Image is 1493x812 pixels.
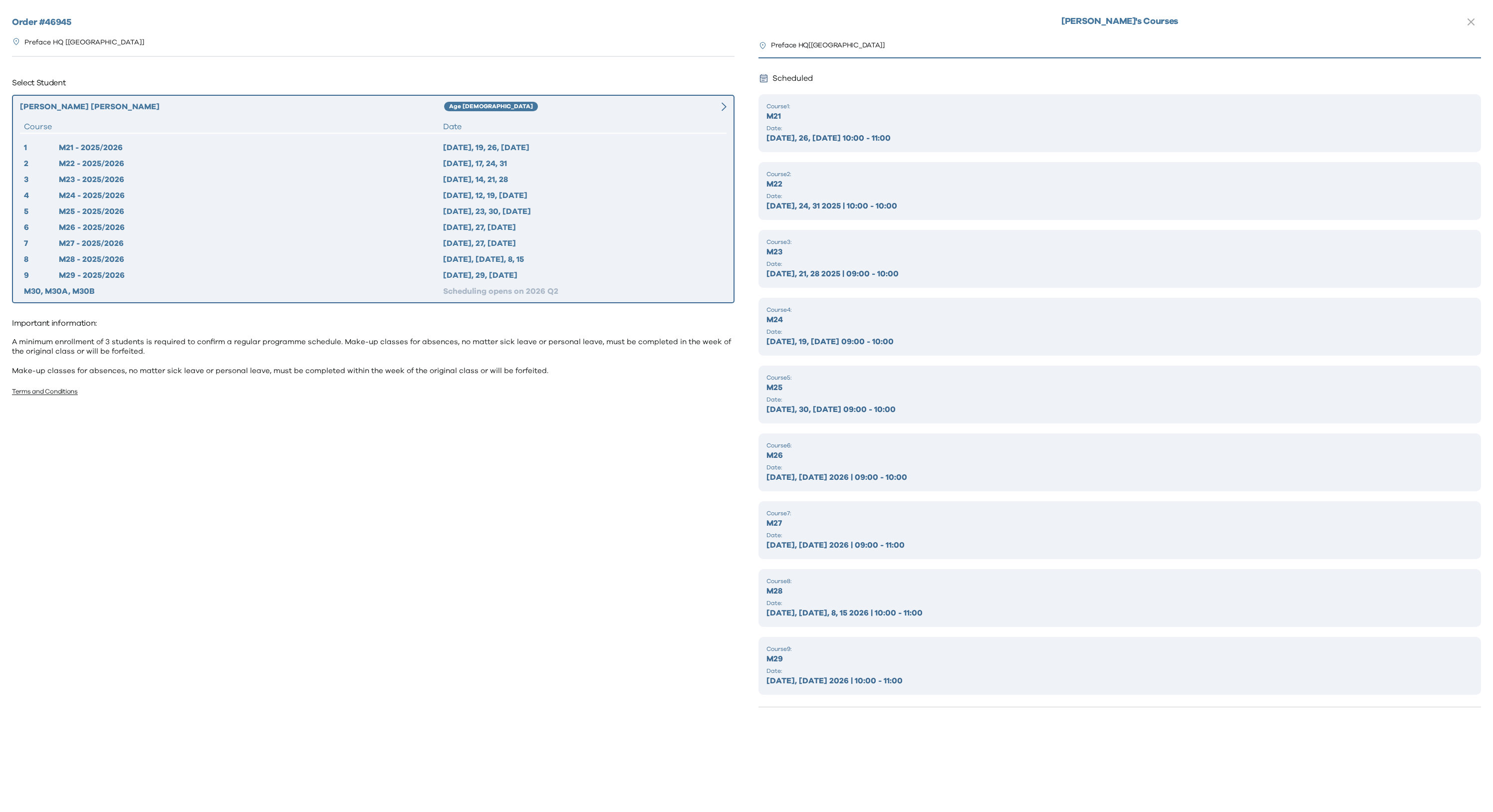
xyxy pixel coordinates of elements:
[766,463,1473,471] p: Date:
[766,170,1473,178] p: Course 2 :
[59,190,443,202] div: M24 - 2025/2026
[766,102,1473,110] p: Course 1 :
[24,121,443,133] div: Course
[766,246,1473,258] p: M23
[443,237,723,249] div: [DATE], 27, [DATE]
[24,285,443,297] div: M30, M30A, M30B
[59,142,443,154] div: M21 - 2025/2026
[12,337,735,376] p: A minimum enrollment of 3 students is required to confirm a regular programme schedule. Make-up c...
[766,382,1473,394] p: M25
[12,16,735,29] h2: Order # 46945
[24,205,59,217] div: 5
[24,174,59,186] div: 3
[766,531,1473,539] p: Date:
[24,190,59,202] div: 4
[766,328,1473,336] p: Date:
[766,645,1473,653] p: Course 9 :
[59,221,443,233] div: M26 - 2025/2026
[24,237,59,249] div: 7
[443,121,723,133] div: Date
[59,237,443,249] div: M27 - 2025/2026
[766,178,1473,190] p: M22
[766,449,1473,461] p: M26
[443,205,723,217] div: [DATE], 23, 30, [DATE]
[766,124,1473,132] p: Date:
[766,132,1473,144] p: [DATE], 26, [DATE] 10:00 - 11:00
[766,336,1473,348] p: [DATE], 19, [DATE] 09:00 - 10:00
[771,37,885,53] p: Preface HQ [ [GEOGRAPHIC_DATA] ]
[443,269,723,281] div: [DATE], 29, [DATE]
[766,667,1473,675] p: Date:
[12,315,735,331] p: Important information:
[766,509,1473,517] p: Course 7 :
[24,158,59,170] div: 2
[766,404,1473,415] p: [DATE], 30, [DATE] 09:00 - 10:00
[766,585,1473,597] p: M28
[443,190,723,202] div: [DATE], 12, 19, [DATE]
[766,607,1473,619] p: [DATE], [DATE], 8, 15 2026 | 10:00 - 11:00
[443,285,723,297] div: Scheduling opens on 2026 Q2
[443,142,723,154] div: [DATE], 19, 26, [DATE]
[20,101,444,113] div: [PERSON_NAME] [PERSON_NAME]
[766,653,1473,665] p: M29
[766,441,1473,449] p: Course 6 :
[59,174,443,186] div: M23 - 2025/2026
[766,396,1473,404] p: Date:
[59,205,443,217] div: M25 - 2025/2026
[444,102,538,112] div: Age [DEMOGRAPHIC_DATA]
[766,110,1473,122] p: M21
[766,192,1473,200] p: Date:
[443,158,723,170] div: [DATE], 17, 24, 31
[766,599,1473,607] p: Date:
[24,269,59,281] div: 9
[24,221,59,233] div: 6
[766,306,1473,314] p: Course 4 :
[24,37,144,48] p: Preface HQ [[GEOGRAPHIC_DATA]]
[772,70,813,86] h2: Scheduled
[59,253,443,265] div: M28 - 2025/2026
[766,374,1473,382] p: Course 5 :
[766,268,1473,280] p: [DATE], 21, 28 2025 | 09:00 - 10:00
[766,577,1473,585] p: Course 8 :
[766,539,1473,551] p: [DATE], [DATE] 2026 | 09:00 - 11:00
[766,260,1473,268] p: Date:
[24,142,59,154] div: 1
[766,238,1473,246] p: Course 3 :
[443,174,723,186] div: [DATE], 14, 21, 28
[443,253,723,265] div: [DATE], [DATE], 8, 15
[766,471,1473,483] p: [DATE], [DATE] 2026 | 09:00 - 10:00
[766,675,1473,687] p: [DATE], [DATE] 2026 | 10:00 - 11:00
[59,158,443,170] div: M22 - 2025/2026
[766,517,1473,529] p: M27
[12,389,78,395] a: Terms and Conditions
[443,221,723,233] div: [DATE], 27, [DATE]
[12,75,735,91] p: Select Student
[766,314,1473,326] p: M24
[766,200,1473,212] p: [DATE], 24, 31 2025 | 10:00 - 10:00
[59,269,443,281] div: M29 - 2025/2026
[1061,16,1178,27] h1: [PERSON_NAME] 's Courses
[24,253,59,265] div: 8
